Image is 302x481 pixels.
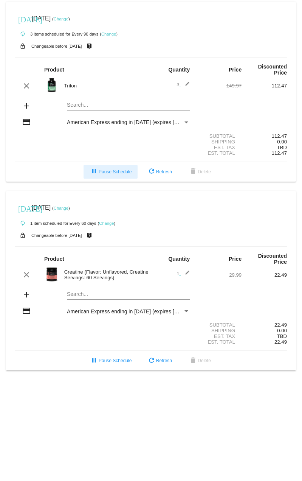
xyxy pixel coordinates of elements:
strong: Price [229,256,242,262]
mat-icon: delete [189,167,198,176]
mat-icon: clear [22,270,31,279]
strong: Price [229,67,242,73]
strong: Product [44,67,64,73]
div: Est. Total [196,150,242,156]
span: 0.00 [277,139,287,145]
input: Search... [67,102,190,108]
mat-select: Payment Method [67,119,190,125]
mat-icon: add [22,101,31,111]
mat-icon: autorenew [18,219,27,228]
mat-icon: clear [22,81,31,90]
button: Pause Schedule [84,165,138,179]
img: Image-1-Carousel-Creatine-60S-1000x1000-Transp.png [44,267,59,282]
a: Change [101,32,116,36]
div: Creatine (Flavor: Unflavored, Creatine Servings: 60 Servings) [60,269,151,280]
small: ( ) [98,221,116,226]
mat-icon: credit_card [22,117,31,126]
span: 22.49 [274,339,287,345]
div: Shipping [196,328,242,333]
mat-icon: lock_open [18,230,27,240]
mat-icon: [DATE] [18,14,27,23]
span: American Express ending in [DATE] (expires [CREDIT_CARD_DATA]) [67,119,231,125]
span: TBD [277,145,287,150]
mat-icon: pause [90,356,99,366]
div: 29.99 [196,272,242,278]
mat-icon: lock_open [18,41,27,51]
div: Est. Total [196,339,242,345]
div: 112.47 [242,83,287,89]
button: Pause Schedule [84,354,138,367]
button: Refresh [141,354,178,367]
mat-icon: live_help [85,230,94,240]
small: ( ) [52,206,70,210]
small: 3 items scheduled for Every 90 days [15,32,98,36]
span: 0.00 [277,328,287,333]
strong: Discounted Price [258,253,287,265]
small: ( ) [100,32,118,36]
span: American Express ending in [DATE] (expires [CREDIT_CARD_DATA]) [67,308,231,314]
a: Change [99,221,114,226]
div: Subtotal [196,133,242,139]
input: Search... [67,291,190,297]
mat-icon: [DATE] [18,204,27,213]
mat-icon: add [22,290,31,299]
div: 149.97 [196,83,242,89]
mat-icon: edit [181,270,190,279]
small: 1 item scheduled for Every 60 days [15,221,96,226]
span: Pause Schedule [90,169,132,174]
span: 112.47 [272,150,287,156]
div: Shipping [196,139,242,145]
small: Changeable before [DATE] [31,44,82,48]
mat-icon: edit [181,81,190,90]
mat-icon: delete [189,356,198,366]
strong: Discounted Price [258,64,287,76]
span: Delete [189,169,211,174]
span: Delete [189,358,211,363]
button: Refresh [141,165,178,179]
mat-icon: credit_card [22,306,31,315]
mat-icon: refresh [147,356,156,366]
a: Change [54,17,68,21]
div: Subtotal [196,322,242,328]
small: Changeable before [DATE] [31,233,82,238]
mat-icon: autorenew [18,30,27,39]
div: 22.49 [242,322,287,328]
button: Delete [183,165,217,179]
strong: Quantity [168,256,190,262]
div: 22.49 [242,272,287,278]
strong: Product [44,256,64,262]
span: TBD [277,333,287,339]
mat-icon: live_help [85,41,94,51]
div: Est. Tax [196,333,242,339]
mat-icon: pause [90,167,99,176]
span: Refresh [147,358,172,363]
div: 112.47 [242,133,287,139]
span: Refresh [147,169,172,174]
button: Delete [183,354,217,367]
div: Est. Tax [196,145,242,150]
span: 3 [177,82,190,87]
small: ( ) [52,17,70,21]
span: Pause Schedule [90,358,132,363]
div: Triton [60,83,151,89]
strong: Quantity [168,67,190,73]
a: Change [54,206,68,210]
mat-select: Payment Method [67,308,190,314]
mat-icon: refresh [147,167,156,176]
span: 1 [177,271,190,276]
img: Image-1-Carousel-Triton-Transp.png [44,78,59,93]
